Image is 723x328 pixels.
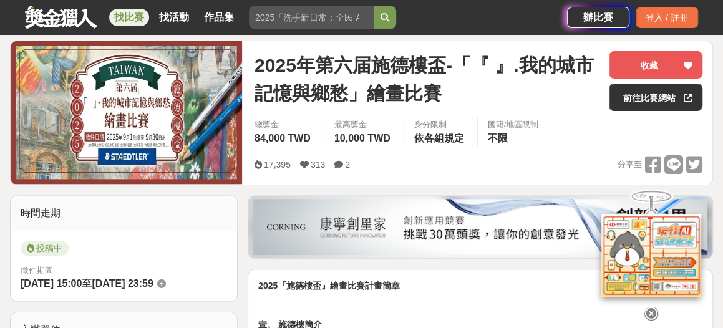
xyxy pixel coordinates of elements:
span: 總獎金 [255,118,314,131]
span: 10,000 TWD [334,133,391,143]
img: Cover Image [11,41,242,184]
input: 2025「洗手新日常：全民 ALL IN」洗手歌全台徵選 [249,6,374,29]
span: [DATE] 23:59 [92,278,153,289]
span: 不限 [488,133,508,143]
span: 分享至 [618,155,642,174]
span: 17,395 [264,160,291,170]
span: 84,000 TWD [255,133,311,143]
img: be6ed63e-7b41-4cb8-917a-a53bd949b1b4.png [253,199,707,255]
a: 辦比賽 [567,7,629,28]
a: 前往比賽網站 [609,84,702,111]
div: 身分限制 [414,118,467,131]
span: 投稿中 [21,241,69,256]
span: 2 [345,160,350,170]
a: 作品集 [199,9,239,26]
img: d2146d9a-e6f6-4337-9592-8cefde37ba6b.png [601,206,701,289]
div: 登入 / 註冊 [636,7,698,28]
button: 收藏 [609,51,702,79]
span: 至 [82,278,92,289]
span: 最高獎金 [334,118,394,131]
a: 找比賽 [109,9,149,26]
strong: 2025『施德樓盃』繪畫比賽計畫簡章 [258,281,400,291]
span: 依各組規定 [414,133,464,143]
div: 國籍/地區限制 [488,118,539,131]
span: [DATE] 15:00 [21,278,82,289]
div: 時間走期 [11,196,237,231]
span: 313 [311,160,325,170]
a: 找活動 [154,9,194,26]
span: 2025年第六届施德樓盃-「『 』.我的城市記憶與鄉愁」繪畫比賽 [255,51,599,107]
span: 徵件期間 [21,266,53,275]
